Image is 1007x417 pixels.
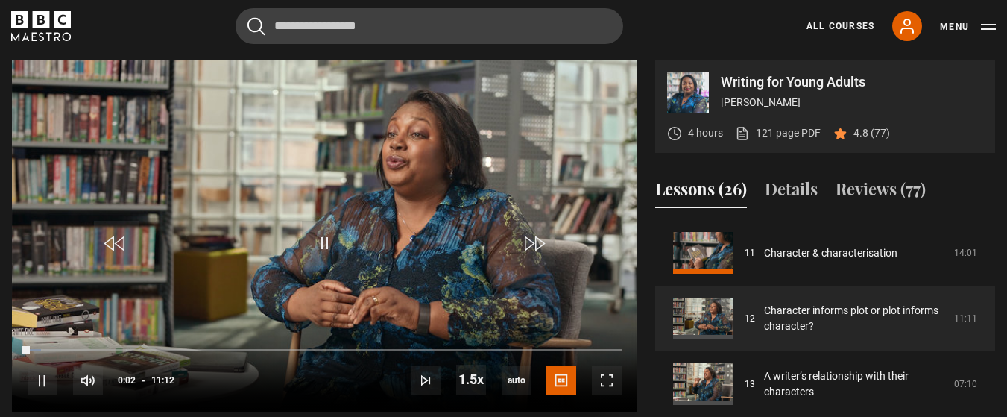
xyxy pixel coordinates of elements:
[764,369,945,400] a: A writer’s relationship with their characters
[28,349,622,352] div: Progress Bar
[940,19,996,34] button: Toggle navigation
[118,367,136,394] span: 0:02
[247,17,265,36] button: Submit the search query
[411,366,441,395] button: Next Lesson
[764,303,945,334] a: Character informs plot or plot informs character?
[806,19,874,33] a: All Courses
[28,366,57,395] button: Pause
[764,245,897,261] a: Character & characterisation
[11,11,71,41] svg: BBC Maestro
[592,366,622,395] button: Fullscreen
[502,366,531,395] div: Current quality: 1080p
[853,125,890,141] p: 4.8 (77)
[151,367,174,394] span: 11:12
[236,8,623,44] input: Search
[142,375,145,386] span: -
[721,95,983,110] p: [PERSON_NAME]
[765,177,818,208] button: Details
[655,177,747,208] button: Lessons (26)
[721,75,983,89] p: Writing for Young Adults
[836,177,926,208] button: Reviews (77)
[688,125,723,141] p: 4 hours
[456,365,486,395] button: Playback Rate
[73,366,103,395] button: Mute
[12,60,637,412] video-js: Video Player
[735,125,821,141] a: 121 page PDF
[502,366,531,395] span: auto
[546,366,576,395] button: Subtitles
